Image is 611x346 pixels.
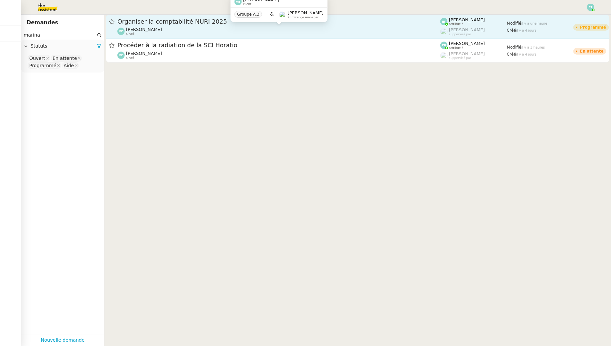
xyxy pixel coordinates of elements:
span: client [126,56,134,60]
span: suppervisé par [449,33,471,36]
span: Procéder à la radiation de la SCI Horatio [117,42,440,48]
div: Programmé [580,25,606,29]
app-user-detailed-label: client [117,51,440,60]
span: Créé [507,52,516,57]
img: svg [117,28,125,35]
span: [PERSON_NAME] [449,17,485,22]
nz-select-item: Aide [62,62,79,69]
app-user-label: attribué à [440,17,507,26]
input: Rechercher [24,31,96,39]
app-user-label: attribué à [440,41,507,50]
span: il y a une heure [522,22,547,25]
div: Programmé [29,63,56,69]
span: [PERSON_NAME] [449,51,485,56]
img: users%2FyQfMwtYgTqhRP2YHWHmG2s2LYaD3%2Favatar%2Fprofile-pic.png [440,52,448,59]
nz-select-item: En attente [51,55,82,62]
nz-tag: Groupe A.3 [234,11,262,18]
span: [PERSON_NAME] [288,10,324,15]
div: Statuts [21,40,104,53]
div: Aide [64,63,74,69]
nz-page-header-title: Demandes [27,18,58,27]
div: Ouvert [29,55,45,61]
img: svg [440,18,448,25]
span: Modifié [507,21,522,26]
span: client [243,2,251,6]
app-user-label: suppervisé par [440,51,507,60]
div: En attente [53,55,77,61]
span: attribué à [449,46,464,50]
span: client [126,32,134,36]
span: [PERSON_NAME] [126,27,162,32]
app-user-label: suppervisé par [440,27,507,36]
nz-select-item: Ouvert [28,55,50,62]
span: Statuts [31,42,97,50]
span: suppervisé par [449,56,471,60]
div: En attente [580,49,604,53]
span: il y a 3 heures [522,46,545,49]
span: Knowledge manager [288,16,319,19]
span: il y a 4 jours [516,53,536,56]
app-user-label: Knowledge manager [279,10,324,19]
a: Nouvelle demande [41,336,85,344]
app-user-detailed-label: client [117,27,440,36]
img: users%2FyQfMwtYgTqhRP2YHWHmG2s2LYaD3%2Favatar%2Fprofile-pic.png [440,28,448,35]
img: svg [440,42,448,49]
span: & [270,10,274,19]
span: attribué à [449,22,464,26]
span: [PERSON_NAME] [126,51,162,56]
span: Modifié [507,45,522,50]
span: [PERSON_NAME] [449,41,485,46]
span: il y a 4 jours [516,29,536,32]
span: Créé [507,28,516,33]
img: svg [117,52,125,59]
nz-select-item: Programmé [28,62,61,69]
img: users%2FyQfMwtYgTqhRP2YHWHmG2s2LYaD3%2Favatar%2Fprofile-pic.png [279,11,286,18]
span: [PERSON_NAME] [449,27,485,32]
span: Organiser la comptabilité NURI 2025 [117,19,440,25]
img: svg [587,4,594,11]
